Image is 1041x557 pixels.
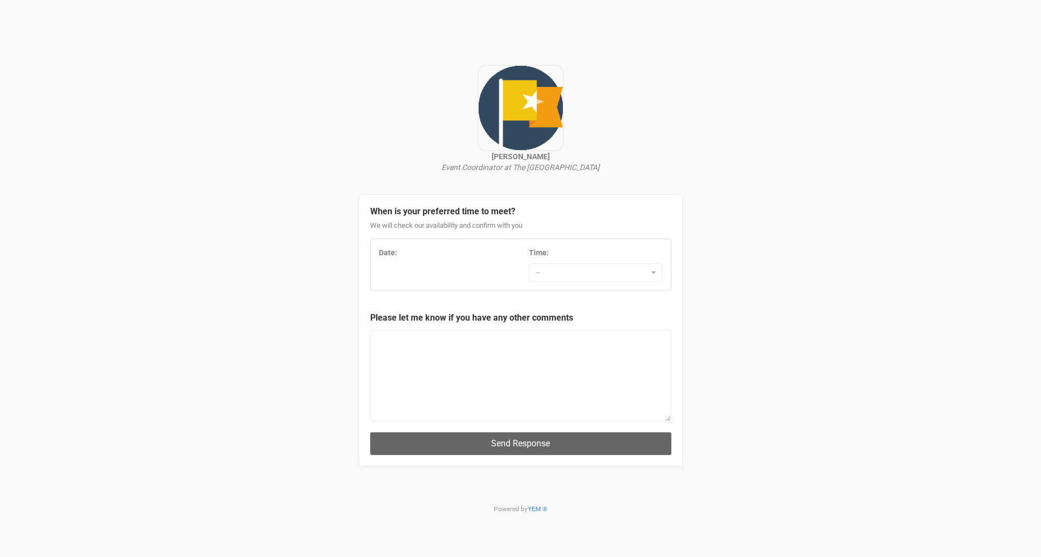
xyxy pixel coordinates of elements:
strong: Date: [379,248,397,257]
strong: [PERSON_NAME] [492,152,550,161]
button: Send Response [370,432,671,454]
p: Powered by [359,477,683,532]
a: YEM ® [528,505,547,513]
button: -- [529,263,663,282]
legend: When is your preferred time to meet? [370,206,671,218]
img: profile.png [478,65,564,151]
legend: Please let me know if you have any other comments [370,312,671,324]
div: We will check our availability and confirm with you [370,221,671,239]
span: -- [536,267,649,278]
i: Event Coordinator at The [GEOGRAPHIC_DATA] [441,163,600,172]
strong: Time: [529,248,549,257]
